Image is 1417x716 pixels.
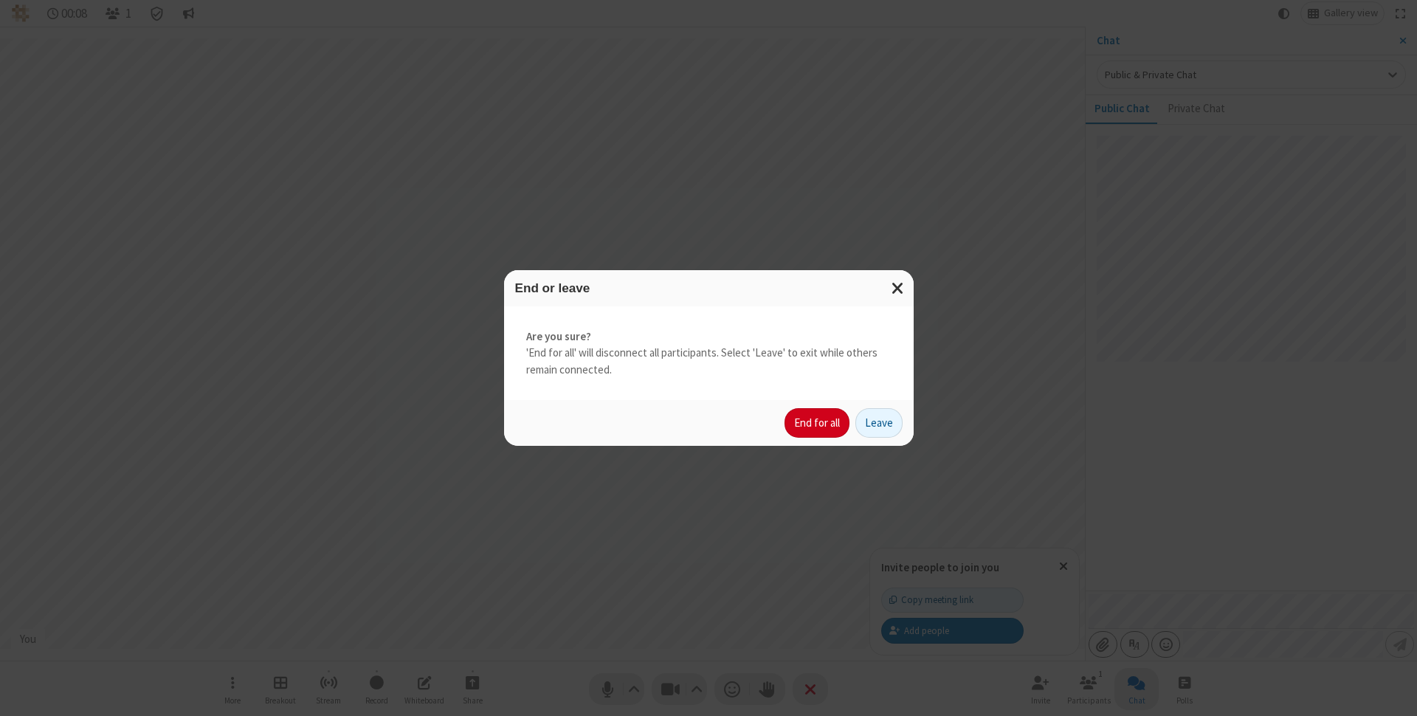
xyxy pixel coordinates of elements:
[785,408,849,438] button: End for all
[515,281,903,295] h3: End or leave
[504,306,914,401] div: 'End for all' will disconnect all participants. Select 'Leave' to exit while others remain connec...
[526,328,892,345] strong: Are you sure?
[855,408,903,438] button: Leave
[883,270,914,306] button: Close modal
